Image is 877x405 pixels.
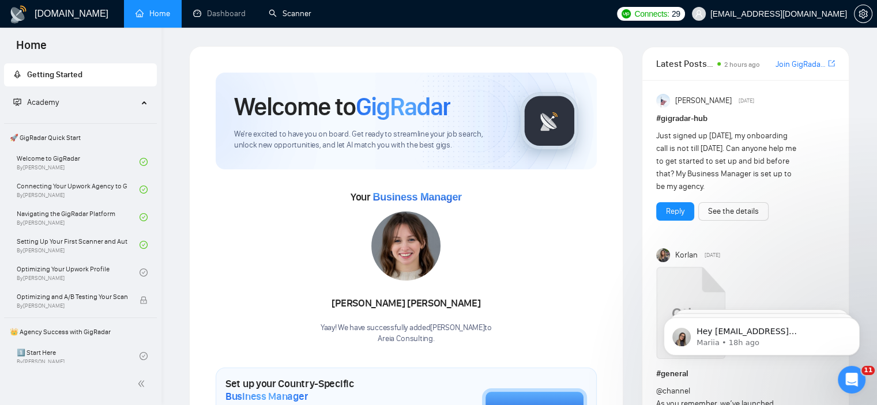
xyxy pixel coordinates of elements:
iframe: Intercom notifications message [646,293,877,374]
span: Connects: [634,7,669,20]
span: check-circle [140,241,148,249]
button: Reply [656,202,694,221]
div: [PERSON_NAME] [PERSON_NAME] [321,294,492,313]
h1: # general [656,368,835,380]
span: Business Manager [372,191,461,203]
span: GigRadar [356,91,450,122]
button: setting [854,5,872,23]
span: check-circle [140,213,148,221]
span: We're excited to have you on board. Get ready to streamline your job search, unlock new opportuni... [234,129,502,151]
a: Welcome to GigRadarBy[PERSON_NAME] [17,149,140,175]
span: user [695,10,703,18]
h1: Set up your Country-Specific [225,377,424,403]
span: Korlan [675,249,697,262]
span: export [828,59,835,68]
a: setting [854,9,872,18]
img: logo [9,5,28,24]
img: 1717012279191-83.jpg [371,211,441,281]
span: Optimizing and A/B Testing Your Scanner for Better Results [17,291,127,302]
a: Connecting Your Upwork Agency to GigRadarBy[PERSON_NAME] [17,177,140,202]
span: Academy [27,97,59,107]
span: [PERSON_NAME] [675,94,731,107]
span: 29 [672,7,680,20]
span: By [PERSON_NAME] [17,302,127,309]
span: 2 hours ago [724,60,760,69]
span: Your [351,191,462,203]
iframe: Intercom live chat [838,366,865,393]
span: check-circle [140,352,148,360]
img: gigradar-logo.png [521,92,578,150]
span: 👑 Agency Success with GigRadar [5,320,156,343]
a: Reply [666,205,684,218]
span: [DATE] [705,250,720,260]
span: 🚀 GigRadar Quick Start [5,126,156,149]
button: See the details [698,202,769,221]
span: @channel [656,386,690,396]
img: upwork-logo.png [622,9,631,18]
div: Just signed up [DATE], my onboarding call is not till [DATE]. Can anyone help me to get started t... [656,130,799,193]
span: fund-projection-screen [13,98,21,106]
span: [DATE] [739,96,754,106]
h1: Welcome to [234,91,450,122]
span: check-circle [140,268,148,277]
span: Business Manager [225,390,308,403]
a: Setting Up Your First Scanner and Auto-BidderBy[PERSON_NAME] [17,232,140,258]
p: Areia Consulting . [321,334,492,345]
span: check-circle [140,158,148,166]
div: Yaay! We have successfully added [PERSON_NAME] to [321,323,492,345]
span: Getting Started [27,70,82,80]
a: 1️⃣ Start HereBy[PERSON_NAME] [17,343,140,369]
a: export [828,58,835,69]
img: Korlan [656,248,670,262]
span: Home [7,37,56,61]
li: Getting Started [4,63,157,86]
span: 11 [861,366,875,375]
a: homeHome [135,9,170,18]
a: Navigating the GigRadar PlatformBy[PERSON_NAME] [17,205,140,230]
span: lock [140,296,148,304]
span: Latest Posts from the GigRadar Community [656,56,714,71]
h1: # gigradar-hub [656,112,835,125]
a: dashboardDashboard [193,9,246,18]
a: Join GigRadar Slack Community [776,58,826,71]
a: Upwork Success with GigRadar.mp4 [656,267,725,363]
img: Anisuzzaman Khan [656,94,670,108]
a: Optimizing Your Upwork ProfileBy[PERSON_NAME] [17,260,140,285]
span: check-circle [140,186,148,194]
span: double-left [137,378,149,389]
span: rocket [13,70,21,78]
a: searchScanner [269,9,311,18]
a: See the details [708,205,759,218]
span: Academy [13,97,59,107]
